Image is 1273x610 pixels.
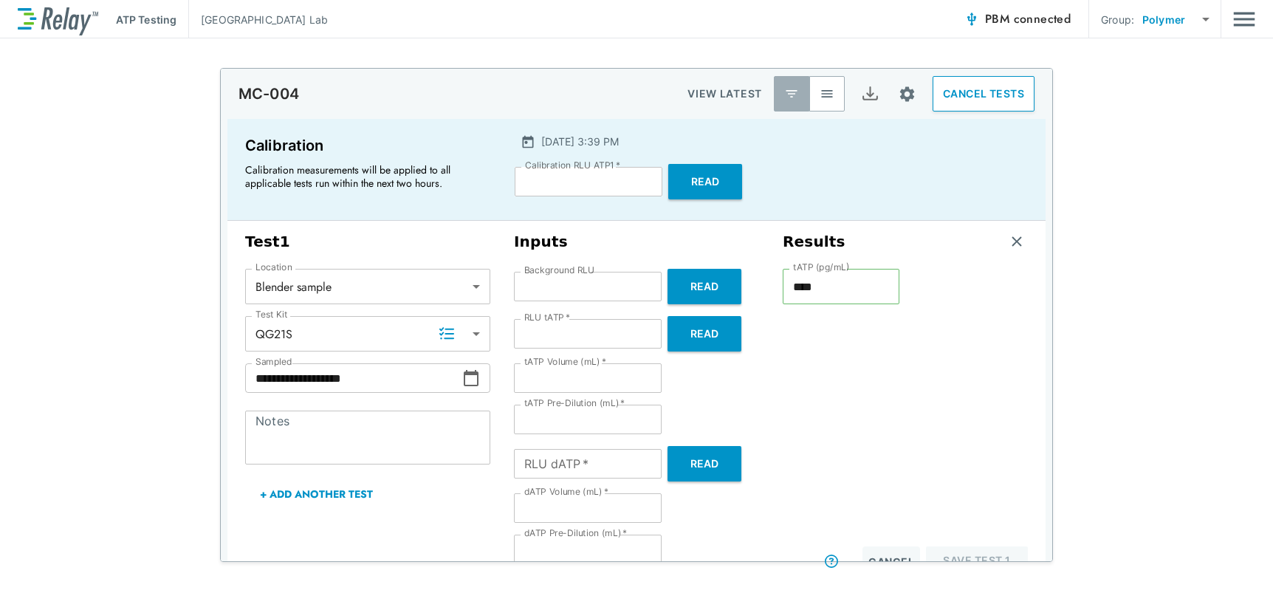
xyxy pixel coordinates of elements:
label: RLU tATP [524,312,570,323]
button: Read [668,446,741,482]
span: connected [1014,10,1071,27]
h3: Inputs [514,233,759,251]
button: + Add Another Test [245,476,388,512]
p: MC-004 [239,85,299,103]
label: Calibration RLU ATP1 [525,160,620,171]
label: tATP Volume (mL) [524,357,606,367]
div: QG21S [245,319,490,349]
p: [DATE] 3:39 PM [541,134,619,149]
iframe: Resource center [1034,566,1258,599]
p: VIEW LATEST [687,85,762,103]
label: Background RLU [524,265,594,275]
label: tATP (pg/mL) [793,262,850,273]
button: Read [668,164,742,199]
label: dATP Volume (mL) [524,487,608,497]
p: Group: [1101,12,1134,27]
input: Choose date, selected date is Aug 26, 2025 [245,363,462,393]
label: Sampled [255,357,292,367]
img: Settings Icon [898,85,916,103]
label: Location [255,262,292,273]
div: Blender sample [245,272,490,301]
label: dATP Pre-Dilution (mL) [524,528,628,538]
h3: Results [783,233,845,251]
p: ATP Testing [116,12,176,27]
p: Calibration measurements will be applied to all applicable tests run within the next two hours. [245,163,481,190]
button: CANCEL TESTS [933,76,1034,112]
img: Remove [1009,234,1024,249]
img: Connected Icon [964,12,979,27]
h3: Test 1 [245,233,490,251]
img: LuminUltra Relay [18,4,98,35]
button: Read [668,269,741,304]
p: [GEOGRAPHIC_DATA] Lab [201,12,328,27]
span: PBM [985,9,1071,30]
button: Main menu [1233,5,1255,33]
button: Site setup [888,75,927,114]
img: Export Icon [861,85,879,103]
img: Latest [784,86,799,101]
button: Cancel [862,546,920,576]
button: PBM connected [958,4,1077,34]
label: Test Kit [255,309,288,320]
button: Read [668,316,741,352]
label: tATP Pre-Dilution (mL) [524,398,625,408]
img: View All [820,86,834,101]
img: Calender Icon [521,134,535,149]
button: Export [852,76,888,112]
p: Calibration [245,134,488,157]
img: Drawer Icon [1233,5,1255,33]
